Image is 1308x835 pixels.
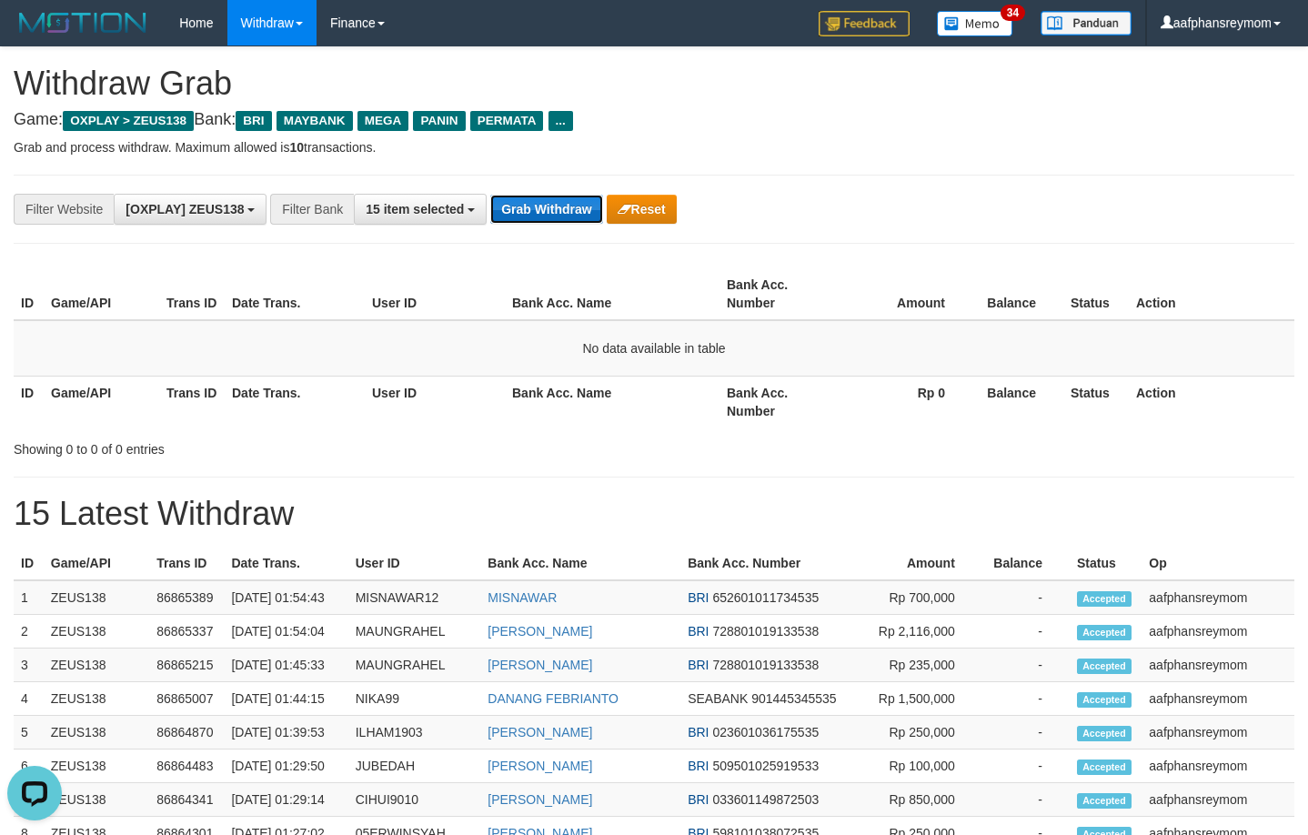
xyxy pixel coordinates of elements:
[149,783,224,817] td: 86864341
[1063,268,1129,320] th: Status
[14,580,44,615] td: 1
[855,649,982,682] td: Rp 235,000
[712,759,819,773] span: Copy 509501025919533 to clipboard
[159,376,225,428] th: Trans ID
[14,65,1294,102] h1: Withdraw Grab
[982,580,1070,615] td: -
[236,111,271,131] span: BRI
[348,615,481,649] td: MAUNGRAHEL
[14,749,44,783] td: 6
[982,783,1070,817] td: -
[14,376,44,428] th: ID
[348,783,481,817] td: CIHUI9010
[277,111,353,131] span: MAYBANK
[348,682,481,716] td: NIKA99
[688,624,709,639] span: BRI
[44,749,149,783] td: ZEUS138
[14,547,44,580] th: ID
[149,649,224,682] td: 86865215
[835,376,972,428] th: Rp 0
[224,580,347,615] td: [DATE] 01:54:43
[149,749,224,783] td: 86864483
[348,580,481,615] td: MISNAWAR12
[44,783,149,817] td: ZEUS138
[149,716,224,749] td: 86864870
[855,547,982,580] th: Amount
[149,580,224,615] td: 86865389
[719,268,835,320] th: Bank Acc. Number
[413,111,465,131] span: PANIN
[982,682,1070,716] td: -
[982,547,1070,580] th: Balance
[505,376,719,428] th: Bank Acc. Name
[488,590,557,605] a: MISNAWAR
[224,547,347,580] th: Date Trans.
[365,376,505,428] th: User ID
[972,268,1063,320] th: Balance
[680,547,855,580] th: Bank Acc. Number
[937,11,1013,36] img: Button%20Memo.svg
[855,615,982,649] td: Rp 2,116,000
[751,691,836,706] span: Copy 901445345535 to clipboard
[1077,659,1132,674] span: Accepted
[855,580,982,615] td: Rp 700,000
[1142,615,1294,649] td: aafphansreymom
[488,658,592,672] a: [PERSON_NAME]
[44,547,149,580] th: Game/API
[224,682,347,716] td: [DATE] 01:44:15
[982,749,1070,783] td: -
[224,749,347,783] td: [DATE] 01:29:50
[688,691,748,706] span: SEABANK
[688,759,709,773] span: BRI
[1077,760,1132,775] span: Accepted
[14,615,44,649] td: 2
[224,615,347,649] td: [DATE] 01:54:04
[44,376,159,428] th: Game/API
[44,615,149,649] td: ZEUS138
[225,376,365,428] th: Date Trans.
[470,111,544,131] span: PERMATA
[14,716,44,749] td: 5
[14,194,114,225] div: Filter Website
[14,682,44,716] td: 4
[348,749,481,783] td: JUBEDAH
[1142,783,1294,817] td: aafphansreymom
[159,268,225,320] th: Trans ID
[1129,376,1294,428] th: Action
[14,268,44,320] th: ID
[149,682,224,716] td: 86865007
[1077,625,1132,640] span: Accepted
[14,496,1294,532] h1: 15 Latest Withdraw
[1063,376,1129,428] th: Status
[719,376,835,428] th: Bank Acc. Number
[366,202,464,216] span: 15 item selected
[488,691,619,706] a: DANANG FEBRIANTO
[1142,649,1294,682] td: aafphansreymom
[982,649,1070,682] td: -
[688,658,709,672] span: BRI
[348,649,481,682] td: MAUNGRAHEL
[1142,547,1294,580] th: Op
[688,725,709,739] span: BRI
[1129,268,1294,320] th: Action
[1142,749,1294,783] td: aafphansreymom
[1142,580,1294,615] td: aafphansreymom
[819,11,910,36] img: Feedback.jpg
[44,580,149,615] td: ZEUS138
[365,268,505,320] th: User ID
[855,682,982,716] td: Rp 1,500,000
[44,716,149,749] td: ZEUS138
[149,547,224,580] th: Trans ID
[44,682,149,716] td: ZEUS138
[712,624,819,639] span: Copy 728801019133538 to clipboard
[1077,692,1132,708] span: Accepted
[688,590,709,605] span: BRI
[44,268,159,320] th: Game/API
[480,547,680,580] th: Bank Acc. Name
[855,716,982,749] td: Rp 250,000
[14,649,44,682] td: 3
[488,624,592,639] a: [PERSON_NAME]
[126,202,244,216] span: [OXPLAY] ZEUS138
[488,792,592,807] a: [PERSON_NAME]
[972,376,1063,428] th: Balance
